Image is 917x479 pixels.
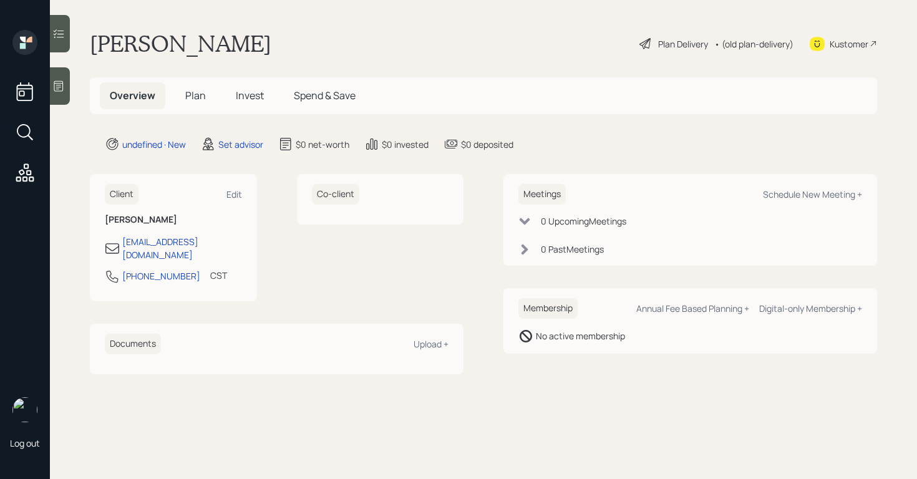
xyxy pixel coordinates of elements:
div: 0 Upcoming Meeting s [541,215,626,228]
div: Kustomer [830,37,868,51]
div: $0 net-worth [296,138,349,151]
div: Digital-only Membership + [759,302,862,314]
h6: Client [105,184,138,205]
h6: Co-client [312,184,359,205]
h6: Membership [518,298,578,319]
div: [EMAIL_ADDRESS][DOMAIN_NAME] [122,235,242,261]
div: Edit [226,188,242,200]
div: undefined · New [122,138,186,151]
h6: Meetings [518,184,566,205]
span: Invest [236,89,264,102]
div: • (old plan-delivery) [714,37,793,51]
div: Annual Fee Based Planning + [636,302,749,314]
h6: Documents [105,334,161,354]
div: Log out [10,437,40,449]
div: $0 deposited [461,138,513,151]
div: Plan Delivery [658,37,708,51]
h1: [PERSON_NAME] [90,30,271,57]
div: Set advisor [218,138,263,151]
div: $0 invested [382,138,429,151]
span: Spend & Save [294,89,356,102]
div: CST [210,269,227,282]
img: retirable_logo.png [12,397,37,422]
span: Overview [110,89,155,102]
div: Schedule New Meeting + [763,188,862,200]
h6: [PERSON_NAME] [105,215,242,225]
div: [PHONE_NUMBER] [122,269,200,283]
div: 0 Past Meeting s [541,243,604,256]
div: Upload + [414,338,449,350]
div: No active membership [536,329,625,342]
span: Plan [185,89,206,102]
